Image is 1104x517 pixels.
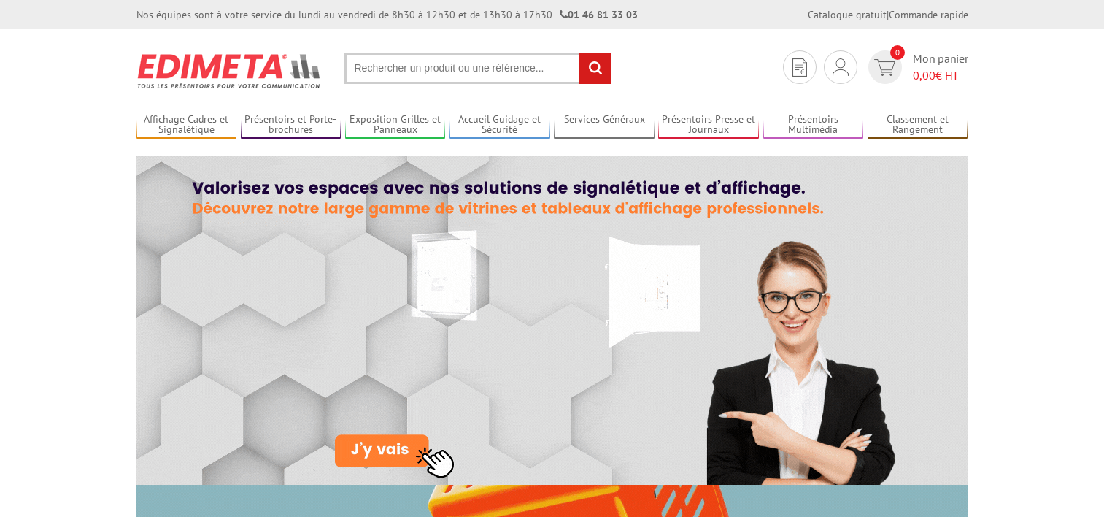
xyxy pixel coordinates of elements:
[913,68,935,83] span: 0,00
[345,113,446,137] a: Exposition Grilles et Panneaux
[136,7,638,22] div: Nos équipes sont à votre service du lundi au vendredi de 8h30 à 12h30 et de 13h30 à 17h30
[913,67,968,84] span: € HT
[763,113,864,137] a: Présentoirs Multimédia
[658,113,759,137] a: Présentoirs Presse et Journaux
[865,50,968,84] a: devis rapide 0 Mon panier 0,00€ HT
[874,59,895,76] img: devis rapide
[449,113,550,137] a: Accueil Guidage et Sécurité
[792,58,807,77] img: devis rapide
[913,50,968,84] span: Mon panier
[868,113,968,137] a: Classement et Rangement
[136,44,323,98] img: Présentoir, panneau, stand - Edimeta - PLV, affichage, mobilier bureau, entreprise
[136,113,237,137] a: Affichage Cadres et Signalétique
[808,7,968,22] div: |
[890,45,905,60] span: 0
[579,53,611,84] input: rechercher
[554,113,655,137] a: Services Généraux
[833,58,849,76] img: devis rapide
[344,53,611,84] input: Rechercher un produit ou une référence...
[560,8,638,21] strong: 01 46 81 33 03
[808,8,887,21] a: Catalogue gratuit
[241,113,341,137] a: Présentoirs et Porte-brochures
[889,8,968,21] a: Commande rapide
